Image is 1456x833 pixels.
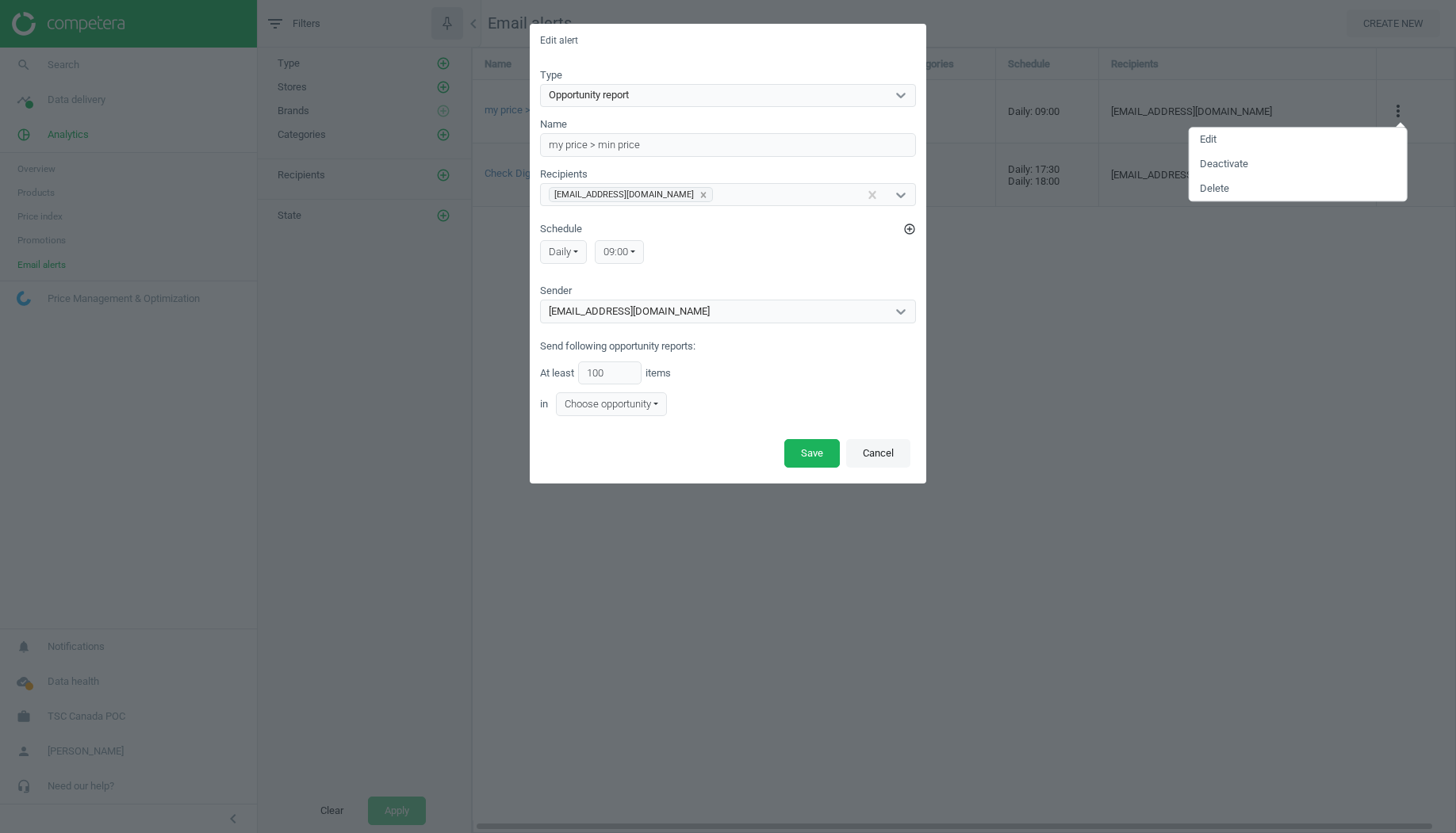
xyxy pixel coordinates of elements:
[540,284,572,298] label: Sender
[540,133,916,157] input: Enter alert name...
[784,439,840,468] button: Save
[550,188,695,201] div: [EMAIL_ADDRESS][DOMAIN_NAME]
[540,339,695,353] label: Send following opportunity reports:
[540,117,567,132] label: Name
[540,392,916,416] div: in
[540,68,562,82] label: Type
[846,439,910,468] button: Cancel
[595,240,644,264] div: 09:00
[903,223,916,235] button: Schedule
[1190,152,1407,177] a: Deactivate
[540,240,587,264] div: daily
[556,392,667,416] div: Choose opportunity
[540,222,916,236] label: Schedule
[1190,177,1407,201] a: Delete
[549,88,629,102] div: Opportunity report
[1190,128,1407,152] a: Edit
[540,34,578,48] h5: Edit alert
[578,361,642,385] input: any
[903,223,916,235] i: add_circle_outline
[540,167,588,182] label: Recipients
[540,361,916,385] div: At least items
[549,304,710,319] div: [EMAIL_ADDRESS][DOMAIN_NAME]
